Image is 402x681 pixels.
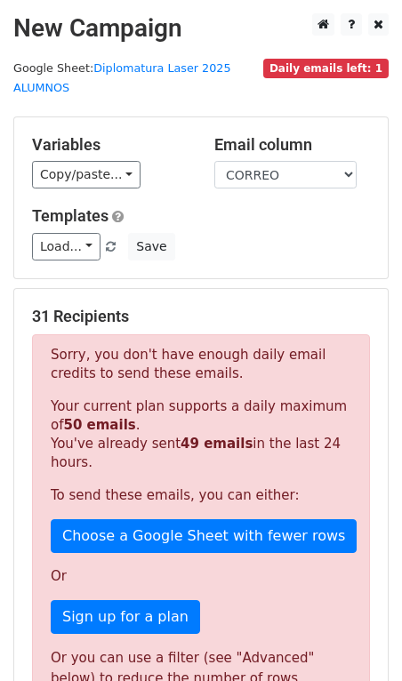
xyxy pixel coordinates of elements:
h5: Variables [32,135,188,155]
h2: New Campaign [13,13,389,44]
p: Or [51,567,351,586]
h5: 31 Recipients [32,307,370,326]
a: Sign up for a plan [51,600,200,634]
small: Google Sheet: [13,61,231,95]
h5: Email column [214,135,370,155]
iframe: Chat Widget [313,596,402,681]
strong: 50 emails [63,417,135,433]
div: Widget de chat [313,596,402,681]
a: Templates [32,206,109,225]
button: Save [128,233,174,260]
p: Sorry, you don't have enough daily email credits to send these emails. [51,346,351,383]
a: Load... [32,233,100,260]
a: Daily emails left: 1 [263,61,389,75]
a: Choose a Google Sheet with fewer rows [51,519,357,553]
a: Diplomatura Laser 2025 ALUMNOS [13,61,231,95]
span: Daily emails left: 1 [263,59,389,78]
p: Your current plan supports a daily maximum of . You've already sent in the last 24 hours. [51,397,351,472]
a: Copy/paste... [32,161,141,188]
p: To send these emails, you can either: [51,486,351,505]
strong: 49 emails [181,436,253,452]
